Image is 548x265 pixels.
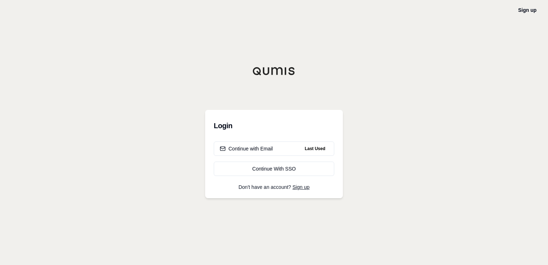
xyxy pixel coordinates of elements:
[214,162,334,176] a: Continue With SSO
[252,67,296,75] img: Qumis
[214,118,334,133] h3: Login
[293,184,310,190] a: Sign up
[214,185,334,190] p: Don't have an account?
[302,144,328,153] span: Last Used
[220,145,273,152] div: Continue with Email
[214,141,334,156] button: Continue with EmailLast Used
[518,7,537,13] a: Sign up
[220,165,328,172] div: Continue With SSO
